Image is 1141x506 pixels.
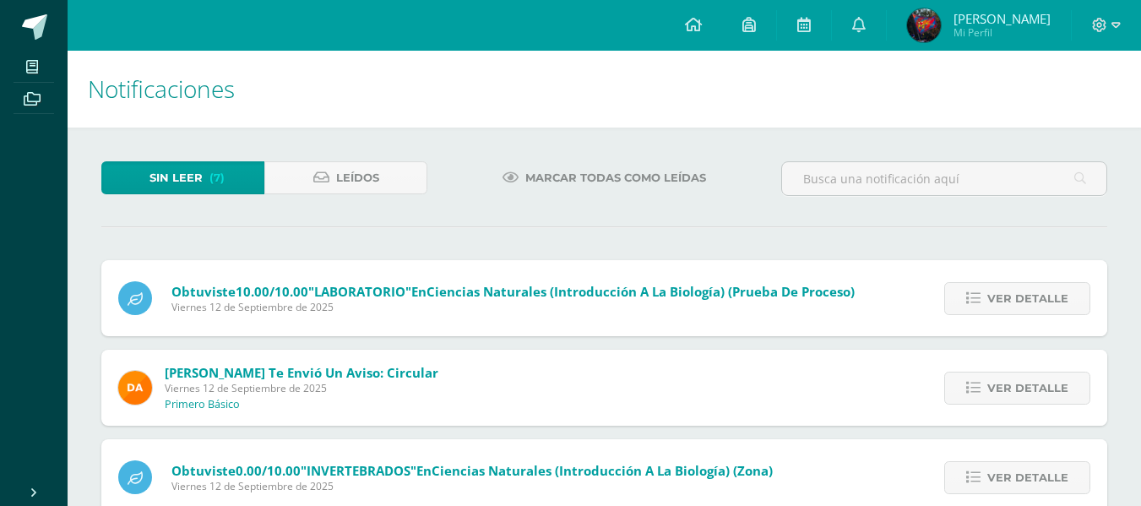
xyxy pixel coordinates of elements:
[165,381,438,395] span: Viernes 12 de Septiembre de 2025
[987,462,1068,493] span: Ver detalle
[171,283,855,300] span: Obtuviste en
[118,371,152,405] img: f9d34ca01e392badc01b6cd8c48cabbd.png
[264,161,427,194] a: Leídos
[336,162,379,193] span: Leídos
[171,479,773,493] span: Viernes 12 de Septiembre de 2025
[987,373,1068,404] span: Ver detalle
[149,162,203,193] span: Sin leer
[301,462,416,479] span: "INVERTEBRADOS"
[236,283,308,300] span: 10.00/10.00
[427,283,855,300] span: Ciencias Naturales (Introducción a la Biología) (Prueba de Proceso)
[987,283,1068,314] span: Ver detalle
[481,161,727,194] a: Marcar todas como leídas
[165,398,240,411] p: Primero Básico
[101,161,264,194] a: Sin leer(7)
[209,162,225,193] span: (7)
[171,462,773,479] span: Obtuviste en
[236,462,301,479] span: 0.00/10.00
[432,462,773,479] span: Ciencias Naturales (Introducción a la Biología) (Zona)
[171,300,855,314] span: Viernes 12 de Septiembre de 2025
[954,10,1051,27] span: [PERSON_NAME]
[782,162,1106,195] input: Busca una notificación aquí
[308,283,411,300] span: "LABORATORIO"
[165,364,438,381] span: [PERSON_NAME] te envió un aviso: Circular
[88,73,235,105] span: Notificaciones
[525,162,706,193] span: Marcar todas como leídas
[954,25,1051,40] span: Mi Perfil
[907,8,941,42] img: 169f91cb97b27b4f8f29de3b2dbdff1a.png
